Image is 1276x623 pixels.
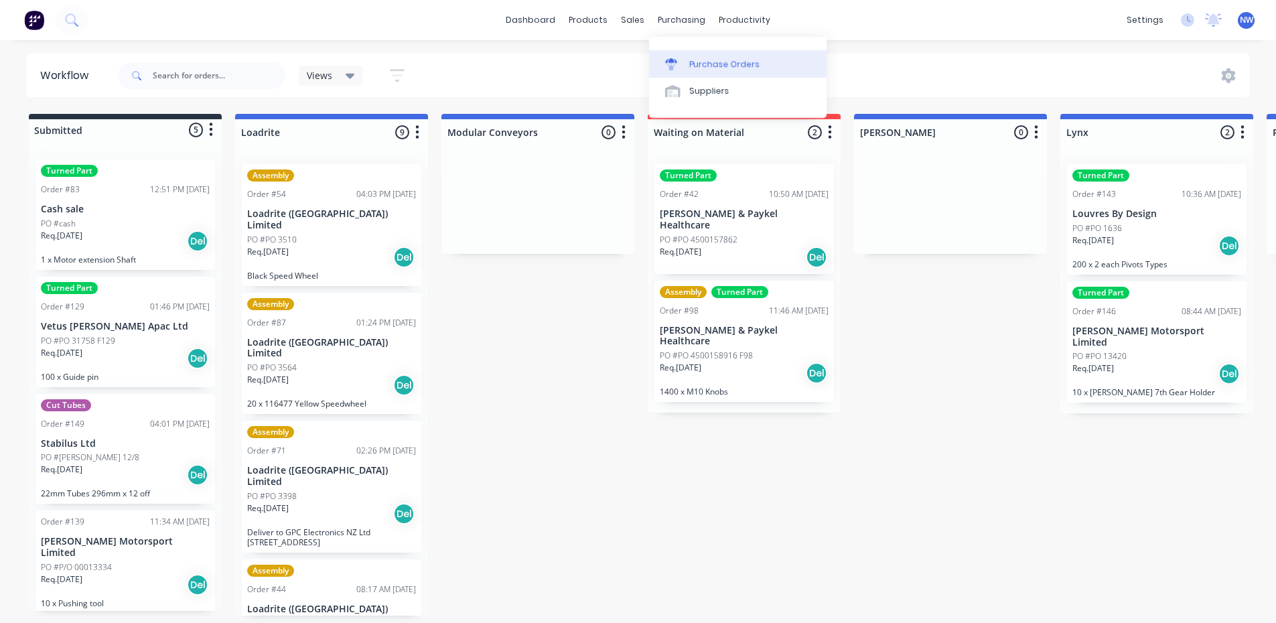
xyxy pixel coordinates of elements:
[393,374,415,396] div: Del
[41,165,98,177] div: Turned Part
[769,188,829,200] div: 10:50 AM [DATE]
[187,348,208,369] div: Del
[41,321,210,332] p: Vetus [PERSON_NAME] Apac Ltd
[654,281,834,403] div: AssemblyTurned PartOrder #9811:46 AM [DATE][PERSON_NAME] & Paykel HealthcarePO #PO 4500158916 F98...
[247,465,416,488] p: Loadrite ([GEOGRAPHIC_DATA]) Limited
[711,286,768,298] div: Turned Part
[187,230,208,252] div: Del
[41,301,84,313] div: Order #129
[1120,10,1170,30] div: settings
[150,301,210,313] div: 01:46 PM [DATE]
[1218,235,1240,257] div: Del
[41,335,115,347] p: PO #PO 31758 F129
[41,372,210,382] p: 100 x Guide pin
[1072,222,1122,234] p: PO #PO 1636
[24,10,44,30] img: Factory
[660,246,701,258] p: Req. [DATE]
[660,286,707,298] div: Assembly
[187,574,208,596] div: Del
[247,399,416,409] p: 20 x 116477 Yellow Speedwheel
[247,246,289,258] p: Req. [DATE]
[660,325,829,348] p: [PERSON_NAME] & Paykel Healthcare
[187,464,208,486] div: Del
[1072,208,1241,220] p: Louvres By Design
[41,438,210,449] p: Stabilus Ltd
[1182,188,1241,200] div: 10:36 AM [DATE]
[242,293,421,415] div: AssemblyOrder #8701:24 PM [DATE]Loadrite ([GEOGRAPHIC_DATA]) LimitedPO #PO 3564Req.[DATE]Del20 x ...
[41,488,210,498] p: 22mm Tubes 296mm x 12 off
[150,516,210,528] div: 11:34 AM [DATE]
[41,452,139,464] p: PO #[PERSON_NAME] 12/8
[689,85,729,97] div: Suppliers
[660,188,699,200] div: Order #42
[356,583,416,596] div: 08:17 AM [DATE]
[41,573,82,585] p: Req. [DATE]
[247,317,286,329] div: Order #87
[660,169,717,182] div: Turned Part
[247,208,416,231] p: Loadrite ([GEOGRAPHIC_DATA]) Limited
[150,418,210,430] div: 04:01 PM [DATE]
[41,536,210,559] p: [PERSON_NAME] Motorsport Limited
[36,277,215,387] div: Turned PartOrder #12901:46 PM [DATE]Vetus [PERSON_NAME] Apac LtdPO #PO 31758 F129Req.[DATE]Del100...
[247,169,294,182] div: Assembly
[660,350,753,362] p: PO #PO 4500158916 F98
[660,362,701,374] p: Req. [DATE]
[1072,362,1114,374] p: Req. [DATE]
[41,204,210,215] p: Cash sale
[1072,350,1127,362] p: PO #PO 13420
[40,68,95,84] div: Workflow
[660,305,699,317] div: Order #98
[41,184,80,196] div: Order #83
[41,598,210,608] p: 10 x Pushing tool
[1072,234,1114,247] p: Req. [DATE]
[356,188,416,200] div: 04:03 PM [DATE]
[356,317,416,329] div: 01:24 PM [DATE]
[247,490,297,502] p: PO #PO 3398
[393,503,415,525] div: Del
[242,421,421,553] div: AssemblyOrder #7102:26 PM [DATE]Loadrite ([GEOGRAPHIC_DATA]) LimitedPO #PO 3398Req.[DATE]DelDeliv...
[247,445,286,457] div: Order #71
[712,10,777,30] div: productivity
[41,418,84,430] div: Order #149
[150,184,210,196] div: 12:51 PM [DATE]
[562,10,614,30] div: products
[247,271,416,281] p: Black Speed Wheel
[41,255,210,265] p: 1 x Motor extension Shaft
[41,516,84,528] div: Order #139
[1072,326,1241,348] p: [PERSON_NAME] Motorsport Limited
[1072,188,1116,200] div: Order #143
[1072,305,1116,318] div: Order #146
[1218,363,1240,385] div: Del
[1072,387,1241,397] p: 10 x [PERSON_NAME] 7th Gear Holder
[806,362,827,384] div: Del
[153,62,285,89] input: Search for orders...
[247,583,286,596] div: Order #44
[806,247,827,268] div: Del
[1182,305,1241,318] div: 08:44 AM [DATE]
[1072,259,1241,269] p: 200 x 2 each Pivots Types
[36,159,215,270] div: Turned PartOrder #8312:51 PM [DATE]Cash salePO #cashReq.[DATE]Del1 x Motor extension Shaft
[649,78,827,105] a: Suppliers
[41,230,82,242] p: Req. [DATE]
[1072,287,1129,299] div: Turned Part
[41,399,91,411] div: Cut Tubes
[499,10,562,30] a: dashboard
[41,347,82,359] p: Req. [DATE]
[660,387,829,397] p: 1400 x M10 Knobs
[41,282,98,294] div: Turned Part
[41,561,112,573] p: PO #P/O 00013334
[1240,14,1253,26] span: NW
[247,188,286,200] div: Order #54
[660,208,829,231] p: [PERSON_NAME] & Paykel Healthcare
[36,394,215,504] div: Cut TubesOrder #14904:01 PM [DATE]Stabilus LtdPO #[PERSON_NAME] 12/8Req.[DATE]Del22mm Tubes 296mm...
[247,527,416,547] p: Deliver to GPC Electronics NZ Ltd [STREET_ADDRESS]
[247,337,416,360] p: Loadrite ([GEOGRAPHIC_DATA]) Limited
[614,10,651,30] div: sales
[1067,281,1247,403] div: Turned PartOrder #14608:44 AM [DATE][PERSON_NAME] Motorsport LimitedPO #PO 13420Req.[DATE]Del10 x...
[247,234,297,246] p: PO #PO 3510
[651,10,712,30] div: purchasing
[247,362,297,374] p: PO #PO 3564
[41,464,82,476] p: Req. [DATE]
[247,426,294,438] div: Assembly
[247,374,289,386] p: Req. [DATE]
